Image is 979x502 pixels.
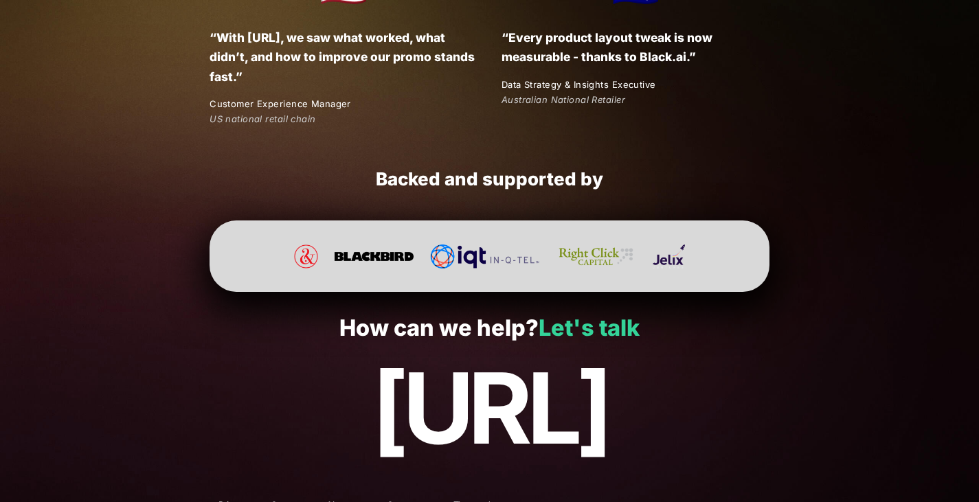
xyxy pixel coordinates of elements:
img: Jelix Ventures Website [653,244,684,269]
p: Data Strategy & Insights Executive [502,78,769,92]
em: US national retail chain [210,113,315,124]
img: Right Click Capital Website [556,244,636,269]
p: “With [URL], we saw what worked, what didn’t, and how to improve our promo stands fast.” [210,28,477,86]
a: Let's talk [539,315,640,341]
p: Customer Experience Manager [210,97,477,111]
em: Australian National Retailer [502,94,625,105]
p: [URL] [30,353,949,463]
p: “Every product layout tweak is now measurable - thanks to Black.ai.” [502,28,769,67]
h2: Backed and supported by [210,168,769,191]
img: In-Q-Tel (IQT) [430,244,539,269]
img: Pan Effect Website [294,244,318,269]
img: Blackbird Ventures Website [335,244,414,269]
p: How can we help? [30,316,949,341]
